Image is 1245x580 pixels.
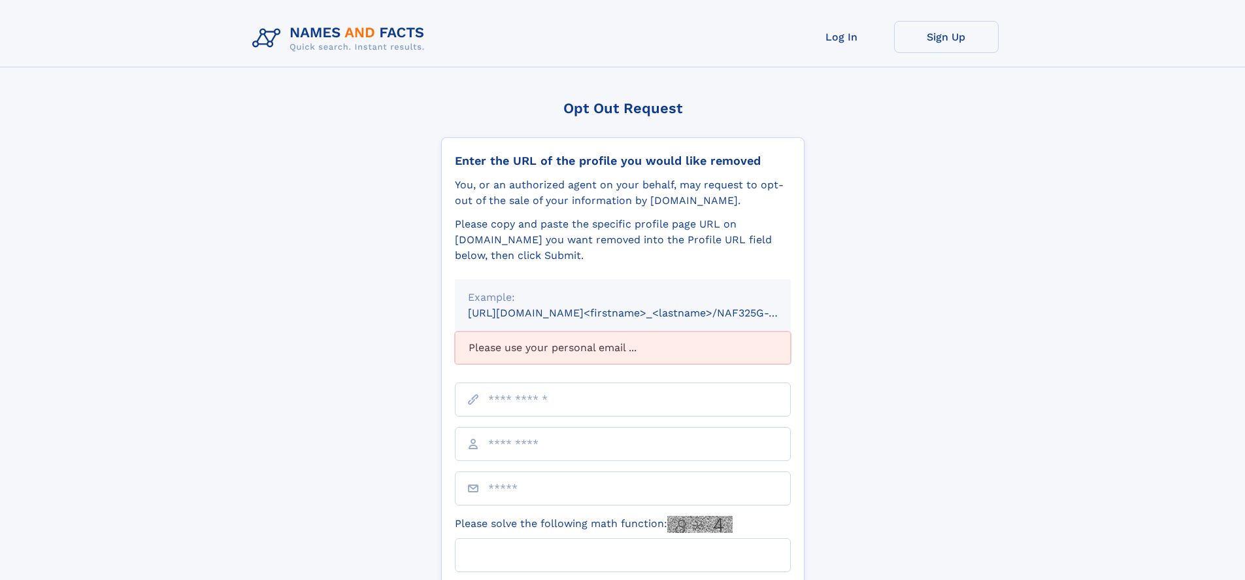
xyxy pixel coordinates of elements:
small: [URL][DOMAIN_NAME]<firstname>_<lastname>/NAF325G-xxxxxxxx [468,307,816,319]
div: You, or an authorized agent on your behalf, may request to opt-out of the sale of your informatio... [455,177,791,209]
label: Please solve the following math function: [455,516,733,533]
div: Example: [468,290,778,305]
a: Sign Up [894,21,999,53]
div: Please use your personal email ... [455,332,791,364]
a: Log In [789,21,894,53]
div: Opt Out Request [441,100,805,116]
div: Enter the URL of the profile you would like removed [455,154,791,168]
div: Please copy and paste the specific profile page URL on [DOMAIN_NAME] you want removed into the Pr... [455,216,791,264]
img: Logo Names and Facts [247,21,435,56]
